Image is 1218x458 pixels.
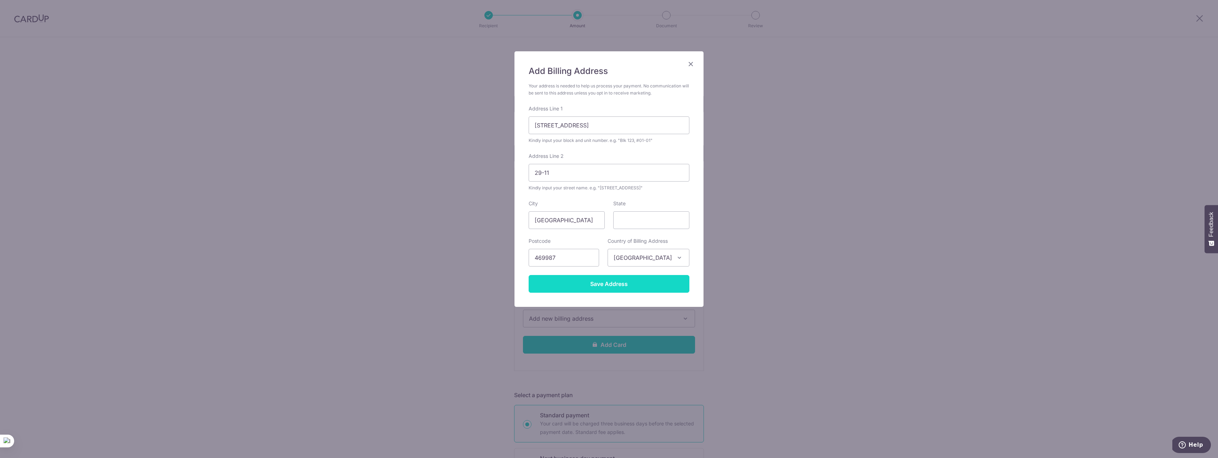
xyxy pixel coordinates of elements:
[687,60,695,68] button: Close
[1208,212,1214,237] span: Feedback
[529,237,551,245] label: Postcode
[1172,437,1211,454] iframe: Opens a widget where you can find more information
[529,184,689,191] div: Kindly input your street name. e.g. "[STREET_ADDRESS]"
[529,105,563,112] label: Address Line 1
[608,237,668,245] label: Country of Billing Address
[608,249,689,266] span: Singapore
[529,65,689,77] h5: Add Billing Address
[1205,205,1218,253] button: Feedback - Show survey
[529,137,689,144] div: Kindly input your block and unit number. e.g. "Blk 123, #01-01"
[529,82,689,97] div: Your address is needed to help us process your payment. No communication will be sent to this add...
[529,153,564,160] label: Address Line 2
[608,249,689,267] span: Singapore
[529,275,689,293] input: Save Address
[529,200,538,207] label: City
[613,200,626,207] label: State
